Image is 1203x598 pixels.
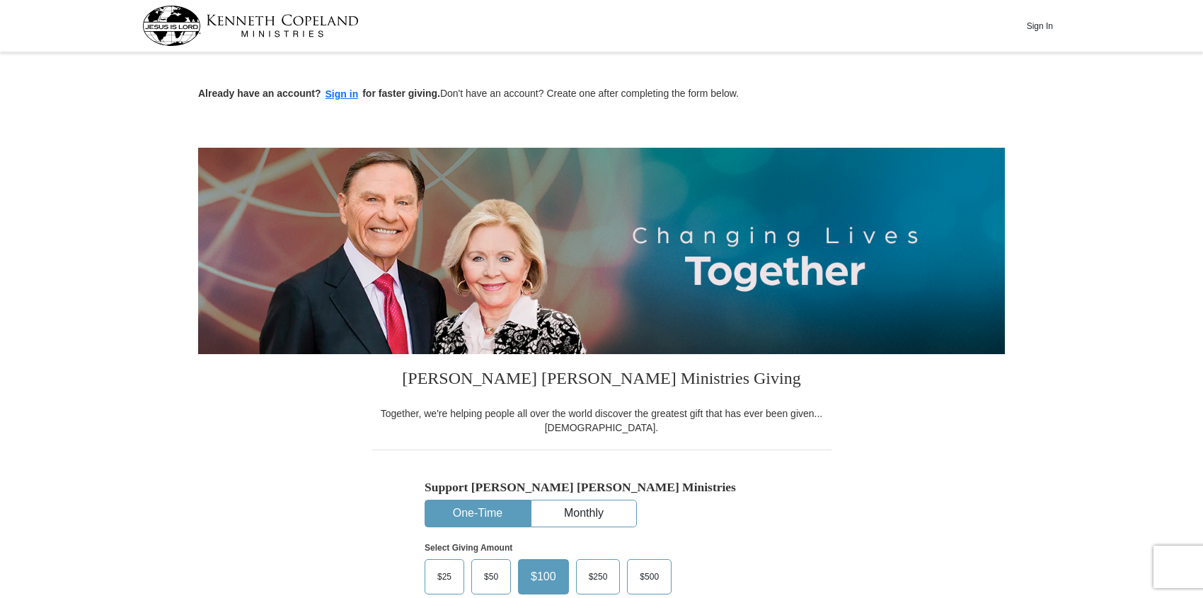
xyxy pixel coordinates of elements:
h3: [PERSON_NAME] [PERSON_NAME] Ministries Giving [372,354,831,406]
h5: Support [PERSON_NAME] [PERSON_NAME] Ministries [425,480,778,495]
strong: Select Giving Amount [425,543,512,553]
p: Don't have an account? Create one after completing the form below. [198,86,1005,102]
span: $50 [477,566,505,587]
strong: Already have an account? for faster giving. [198,88,440,99]
span: $250 [582,566,615,587]
button: Sign in [321,86,363,102]
span: $500 [633,566,666,587]
span: $25 [430,566,459,587]
span: $100 [524,566,563,587]
button: Sign In [1018,15,1061,37]
button: One-Time [425,500,530,527]
button: Monthly [531,500,636,527]
img: kcm-header-logo.svg [142,6,359,46]
div: Together, we're helping people all over the world discover the greatest gift that has ever been g... [372,406,831,435]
